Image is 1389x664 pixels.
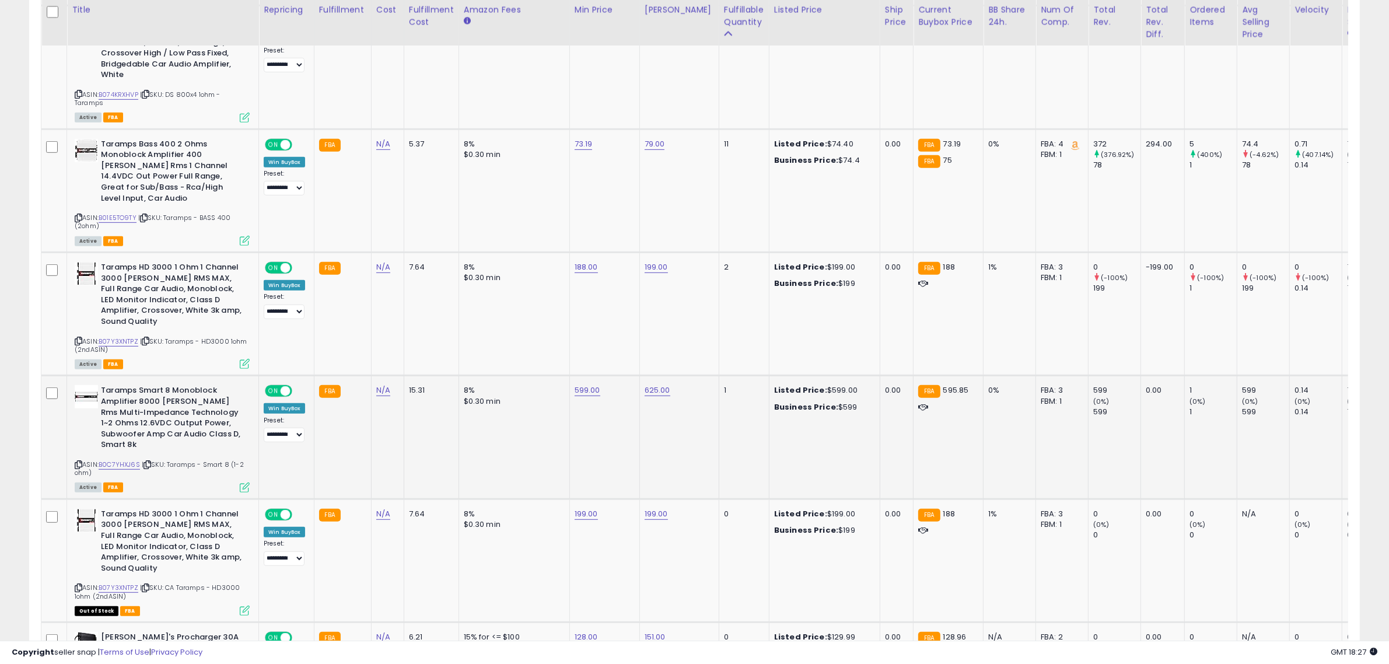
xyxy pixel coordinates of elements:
[120,606,140,616] span: FBA
[101,385,243,453] b: Taramps Smart 8 Monoblock Amplifier 8000 [PERSON_NAME] Rms Multi-Impedance Technology 1~2 Ohms 12...
[575,508,598,520] a: 199.00
[266,509,281,519] span: ON
[376,508,390,520] a: N/A
[1189,160,1237,170] div: 1
[75,509,98,532] img: 310C3DrB4HL._SL40_.jpg
[376,385,390,396] a: N/A
[1146,139,1175,149] div: 294.00
[151,646,202,658] a: Privacy Policy
[774,401,838,413] b: Business Price:
[1242,160,1289,170] div: 78
[1101,273,1128,282] small: (-100%)
[645,385,670,396] a: 625.00
[885,139,904,149] div: 0.00
[1093,530,1140,540] div: 0
[1242,139,1289,149] div: 74.4
[264,540,305,566] div: Preset:
[1294,160,1342,170] div: 0.14
[1294,283,1342,293] div: 0.14
[75,139,250,244] div: ASIN:
[319,4,366,16] div: Fulfillment
[291,386,309,396] span: OFF
[464,16,471,26] small: Amazon Fees.
[1093,520,1110,529] small: (0%)
[1294,520,1311,529] small: (0%)
[264,157,305,167] div: Win BuyBox
[1041,385,1079,396] div: FBA: 3
[319,509,341,522] small: FBA
[1294,385,1342,396] div: 0.14
[464,396,561,407] div: $0.30 min
[1041,272,1079,283] div: FBM: 1
[1242,283,1289,293] div: 199
[575,4,635,16] div: Min Price
[918,155,940,168] small: FBA
[1250,273,1276,282] small: (-100%)
[918,385,940,398] small: FBA
[99,213,137,223] a: B01E5TO9TY
[103,236,123,246] span: FBA
[376,4,399,16] div: Cost
[1294,4,1337,16] div: Velocity
[264,417,305,443] div: Preset:
[1093,283,1140,293] div: 199
[1189,262,1237,272] div: 0
[100,646,149,658] a: Terms of Use
[774,385,871,396] div: $599.00
[1347,28,1354,39] small: Days In Stock.
[264,293,305,319] div: Preset:
[774,155,871,166] div: $74.4
[75,385,98,408] img: 31k0b2BEF8L._SL40_.jpg
[1294,530,1342,540] div: 0
[575,261,598,273] a: 188.00
[1197,150,1222,159] small: (400%)
[1347,273,1363,282] small: (0%)
[1189,283,1237,293] div: 1
[1302,150,1334,159] small: (407.14%)
[774,139,871,149] div: $74.40
[103,113,123,123] span: FBA
[943,138,961,149] span: 73.19
[724,509,760,519] div: 0
[1041,519,1079,530] div: FBM: 1
[75,113,102,123] span: All listings currently available for purchase on Amazon
[774,509,871,519] div: $199.00
[101,262,243,330] b: Taramps HD 3000 1 Ohm 1 Channel 3000 [PERSON_NAME] RMS MAX, Full Range Car Audio, Monoblock, LED ...
[1041,396,1079,407] div: FBM: 1
[99,583,138,593] a: B07Y3XNTPZ
[645,261,668,273] a: 199.00
[75,262,250,368] div: ASIN:
[774,4,875,16] div: Listed Price
[724,139,760,149] div: 11
[1347,397,1363,406] small: (0%)
[101,509,243,576] b: Taramps HD 3000 1 Ohm 1 Channel 3000 [PERSON_NAME] RMS MAX, Full Range Car Audio, Monoblock, LED ...
[918,262,940,275] small: FBA
[319,139,341,152] small: FBA
[774,155,838,166] b: Business Price:
[774,385,827,396] b: Listed Price:
[75,15,250,121] div: ASIN:
[1041,4,1083,28] div: Num of Comp.
[409,509,450,519] div: 7.64
[988,139,1027,149] div: 0%
[376,138,390,150] a: N/A
[409,4,454,28] div: Fulfillment Cost
[376,261,390,273] a: N/A
[1041,139,1079,149] div: FBA: 4
[464,272,561,283] div: $0.30 min
[1347,150,1363,159] small: (0%)
[75,509,250,614] div: ASIN:
[774,262,871,272] div: $199.00
[988,509,1027,519] div: 1%
[1242,385,1289,396] div: 599
[75,583,240,600] span: | SKU: CA Taramps - HD3000 1ohm (2ndASIN)
[1242,509,1280,519] div: N/A
[75,606,118,616] span: All listings that are currently out of stock and unavailable for purchase on Amazon
[1189,385,1237,396] div: 1
[774,402,871,413] div: $599
[101,15,243,83] b: Taramps DS 800x4 1 Ohm 800 [PERSON_NAME] RMS 4-Channel 200x4 RMS, Class D, Full Range, Crossover ...
[1146,385,1175,396] div: 0.00
[75,460,244,477] span: | SKU: Taramps - Smart 8 (1-2 ohm)
[103,359,123,369] span: FBA
[101,139,243,207] b: Taramps Bass 400 2 Ohms Monoblock Amplifier 400 [PERSON_NAME] Rms 1 Channel 14.4VDC Out Power Ful...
